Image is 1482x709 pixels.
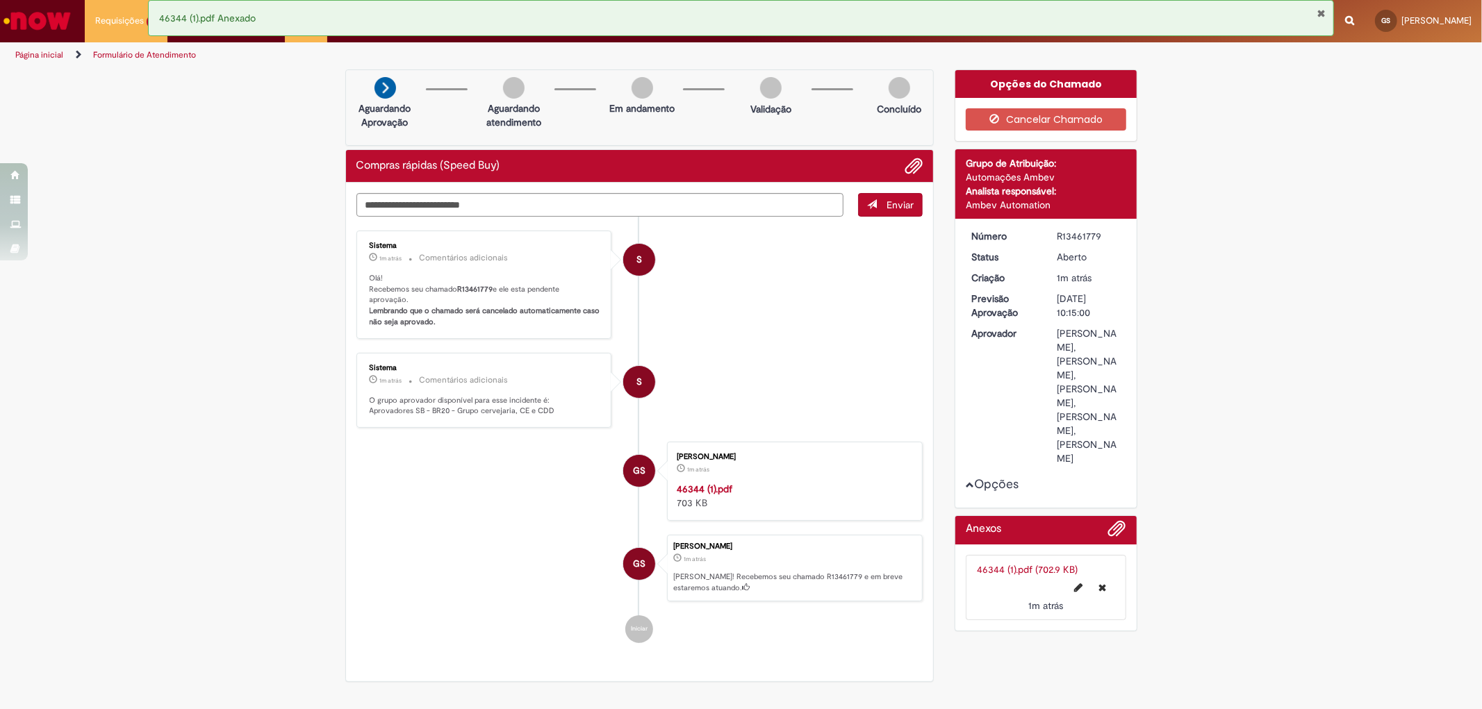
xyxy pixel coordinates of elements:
h2: Compras rápidas (Speed Buy) Histórico de tíquete [356,160,500,172]
dt: Número [961,229,1046,243]
p: Em andamento [609,101,675,115]
span: 1m atrás [380,254,402,262]
span: Enviar [887,199,914,211]
img: img-circle-grey.png [503,77,525,99]
p: Concluído [877,102,921,116]
div: [PERSON_NAME] [677,453,908,461]
div: System [623,366,655,398]
span: 1m atrás [380,376,402,385]
span: GS [633,454,645,487]
div: [PERSON_NAME] [673,542,915,551]
img: img-circle-grey.png [889,77,910,99]
div: System [623,244,655,276]
p: [PERSON_NAME]! Recebemos seu chamado R13461779 e em breve estaremos atuando. [673,572,915,593]
div: [PERSON_NAME], [PERSON_NAME], [PERSON_NAME], [PERSON_NAME], [PERSON_NAME] [1057,326,1121,465]
div: Gabriel Budel Salles [623,548,655,580]
div: [DATE] 10:15:00 [1057,292,1121,319]
span: GS [633,547,645,581]
small: Comentários adicionais [420,252,509,264]
span: 1m atrás [684,555,706,563]
img: img-circle-grey.png [760,77,782,99]
time: 29/08/2025 11:15:00 [684,555,706,563]
time: 29/08/2025 11:15:11 [380,254,402,262]
b: Lembrando que o chamado será cancelado automaticamente caso não seja aprovado. [370,306,602,327]
dt: Previsão Aprovação [961,292,1046,319]
p: O grupo aprovador disponível para esse incidente é: Aprovadores SB - BR20 - Grupo cervejaria, CE ... [370,395,601,417]
img: ServiceNow [1,7,73,35]
b: R13461779 [458,284,493,294]
span: 1m atrás [1028,599,1063,612]
button: Fechar Notificação [1317,8,1326,19]
p: Olá! Recebemos seu chamado e ele esta pendente aprovação. [370,273,601,328]
a: Página inicial [15,49,63,60]
div: Analista responsável: [966,184,1126,198]
span: 46344 (1).pdf Anexado [159,12,256,24]
button: Cancelar Chamado [966,108,1126,131]
p: Aguardando Aprovação [352,101,419,129]
div: R13461779 [1057,229,1121,243]
span: [PERSON_NAME] [1401,15,1472,26]
span: GS [1382,16,1391,25]
time: 29/08/2025 11:15:09 [380,376,402,385]
span: S [636,365,642,399]
li: Gabriel Budel Salles [356,535,923,601]
span: 1 [147,16,157,28]
a: Formulário de Atendimento [93,49,196,60]
button: Adicionar anexos [905,157,923,175]
p: Validação [750,102,791,116]
img: img-circle-grey.png [632,77,653,99]
div: 703 KB [677,482,908,510]
div: Ambev Automation [966,198,1126,212]
a: 46344 (1).pdf [677,483,732,495]
dt: Aprovador [961,326,1046,340]
div: Sistema [370,364,601,372]
div: 29/08/2025 11:15:00 [1057,271,1121,285]
div: Sistema [370,242,601,250]
button: Adicionar anexos [1108,519,1126,544]
img: arrow-next.png [374,77,396,99]
ul: Trilhas de página [10,42,978,68]
div: Automações Ambev [966,170,1126,184]
small: Comentários adicionais [420,374,509,386]
a: 46344 (1).pdf (702.9 KB) [977,563,1078,576]
span: S [636,243,642,276]
textarea: Digite sua mensagem aqui... [356,193,844,217]
button: Editar nome de arquivo 46344 (1).pdf [1067,576,1092,599]
span: 1m atrás [687,465,709,474]
p: Aguardando atendimento [480,101,547,129]
div: Aberto [1057,250,1121,264]
time: 29/08/2025 11:14:58 [1028,599,1063,612]
button: Enviar [858,193,923,217]
div: Gabriel Budel Salles [623,455,655,487]
time: 29/08/2025 11:14:58 [687,465,709,474]
span: 1m atrás [1057,272,1092,284]
ul: Histórico de tíquete [356,217,923,657]
dt: Status [961,250,1046,264]
h2: Anexos [966,523,1001,535]
button: Excluir 46344 (1).pdf [1091,576,1115,599]
div: Grupo de Atribuição: [966,156,1126,170]
span: Requisições [95,14,144,28]
div: Opções do Chamado [955,70,1137,98]
dt: Criação [961,271,1046,285]
time: 29/08/2025 11:15:00 [1057,272,1092,284]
